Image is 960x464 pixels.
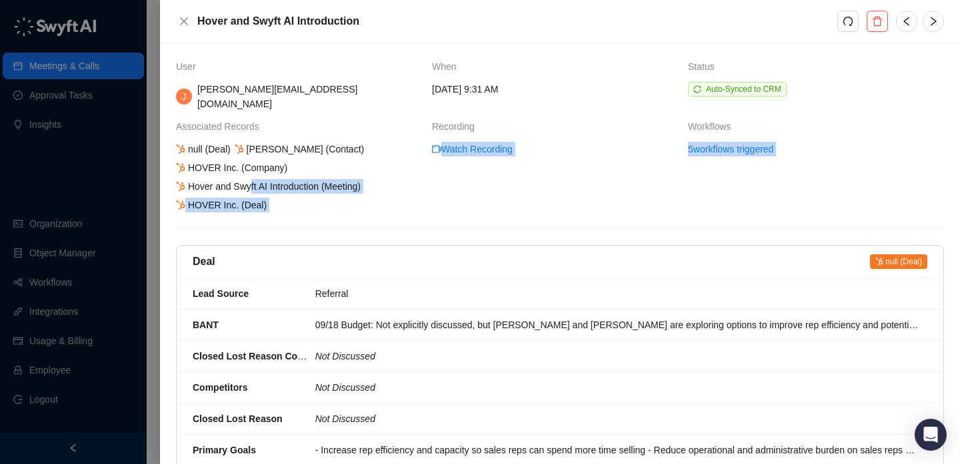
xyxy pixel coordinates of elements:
[193,320,219,330] strong: BANT
[432,119,481,134] span: Recording
[176,119,266,134] span: Associated Records
[193,254,215,270] h5: Deal
[174,160,289,175] div: HOVER Inc. (Company)
[432,59,463,74] span: When
[872,16,883,27] span: delete
[193,445,256,455] strong: Primary Goals
[915,419,947,451] div: Open Intercom Messenger
[688,142,773,156] a: 5 workflows triggered
[315,413,375,424] i: Not Discussed
[193,413,283,424] strong: Closed Lost Reason
[174,179,363,194] div: Hover and Swyft AI Introduction (Meeting)
[174,198,269,212] div: HOVER Inc. (Deal)
[315,286,919,301] div: Referral
[193,382,247,393] strong: Competitors
[197,13,837,29] h5: Hover and Swyft AI Introduction
[315,382,375,393] i: Not Discussed
[182,89,187,104] span: J
[176,59,203,74] span: User
[174,142,233,156] div: null (Deal)
[315,351,375,361] i: Not Discussed
[432,144,441,154] span: video-camera
[193,351,320,361] strong: Closed Lost Reason Context
[197,84,357,109] span: [PERSON_NAME][EMAIL_ADDRESS][DOMAIN_NAME]
[706,85,781,94] span: Auto-Synced to CRM
[688,59,721,74] span: Status
[843,16,853,27] span: redo
[176,13,192,29] button: Close
[432,82,498,97] span: [DATE] 9:31 AM
[432,142,513,156] a: Watch Recording
[315,443,919,457] div: - Increase rep efficiency and capacity so sales reps can spend more time selling - Reduce operati...
[315,318,919,332] div: 09/18 Budget: Not explicitly discussed, but [PERSON_NAME] and [PERSON_NAME] are exploring options...
[693,85,701,93] span: sync
[233,142,367,156] div: [PERSON_NAME] (Contact)
[870,254,927,269] span: null (Deal)
[901,16,912,27] span: left
[928,16,939,27] span: right
[870,254,927,270] a: null (Deal)
[193,288,249,299] strong: Lead Source
[179,16,189,27] span: close
[688,119,737,134] span: Workflows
